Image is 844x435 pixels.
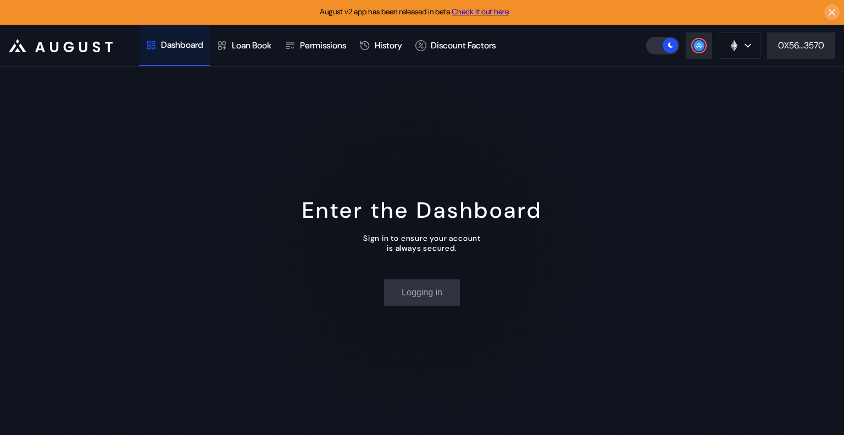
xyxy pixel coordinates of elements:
[778,40,824,51] div: 0X56...3570
[320,7,509,16] span: August v2 app has been released in beta.
[353,25,409,66] a: History
[719,32,760,59] button: chain logo
[161,39,203,51] div: Dashboard
[431,40,496,51] div: Discount Factors
[278,25,353,66] a: Permissions
[302,196,542,224] div: Enter the Dashboard
[300,40,346,51] div: Permissions
[210,25,278,66] a: Loan Book
[232,40,271,51] div: Loan Book
[452,7,509,16] a: Check it out here
[728,40,740,52] img: chain logo
[363,233,481,253] div: Sign in to ensure your account is always secured.
[384,279,460,306] button: Logging in
[139,25,210,66] a: Dashboard
[767,32,835,59] button: 0X56...3570
[375,40,402,51] div: History
[409,25,502,66] a: Discount Factors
